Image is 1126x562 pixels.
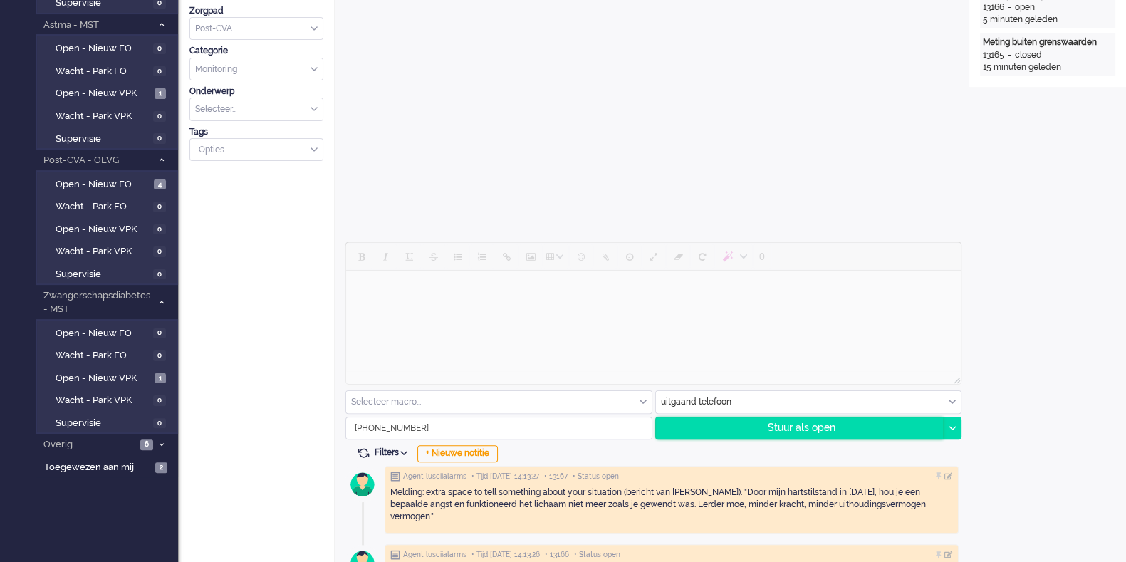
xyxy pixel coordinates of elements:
[41,40,177,56] a: Open - Nieuw FO 0
[41,459,178,474] a: Toegewezen aan mij 2
[41,438,136,452] span: Overig
[153,395,166,406] span: 0
[41,415,177,430] a: Supervisie 0
[189,126,323,138] div: Tags
[41,63,177,78] a: Wacht - Park FO 0
[153,350,166,361] span: 0
[345,467,380,502] img: avatar
[153,418,166,429] span: 0
[346,417,652,439] input: +31612345678
[41,176,177,192] a: Open - Nieuw FO 4
[56,327,150,340] span: Open - Nieuw FO
[1004,1,1015,14] div: -
[154,179,166,190] span: 4
[983,14,1112,26] div: 5 minuten geleden
[983,36,1112,48] div: Meting buiten grenswaarden
[403,550,466,560] span: Agent lusciialarms
[574,550,620,560] span: • Status open
[41,198,177,214] a: Wacht - Park FO 0
[41,325,177,340] a: Open - Nieuw FO 0
[1015,49,1042,61] div: closed
[56,223,150,236] span: Open - Nieuw VPK
[56,349,150,363] span: Wacht - Park FO
[390,550,400,560] img: ic_note_grey.svg
[56,372,151,385] span: Open - Nieuw VPK
[41,130,177,146] a: Supervisie 0
[153,66,166,77] span: 0
[56,394,150,407] span: Wacht - Park VPK
[983,1,1004,14] div: 13166
[153,111,166,122] span: 0
[56,200,150,214] span: Wacht - Park FO
[56,42,150,56] span: Open - Nieuw FO
[56,245,150,259] span: Wacht - Park VPK
[56,110,150,123] span: Wacht - Park VPK
[41,154,152,167] span: Post-CVA - OLVG
[41,370,177,385] a: Open - Nieuw VPK 1
[153,43,166,54] span: 0
[1015,1,1035,14] div: open
[153,269,166,280] span: 0
[390,486,953,523] div: Melding: extra space to tell something about your situation (bericht van [PERSON_NAME]). "Door mi...
[471,472,539,482] span: • Tijd [DATE] 14:13:27
[403,472,466,482] span: Agent lusciialarms
[153,224,166,235] span: 0
[41,289,152,316] span: Zwangerschapsdiabetes - MST
[390,472,400,482] img: ic_note_grey.svg
[189,45,323,57] div: Categorie
[56,417,150,430] span: Supervisie
[155,462,167,473] span: 2
[153,202,166,212] span: 0
[471,550,540,560] span: • Tijd [DATE] 14:13:26
[153,328,166,339] span: 0
[56,268,150,281] span: Supervisie
[153,246,166,257] span: 0
[41,243,177,259] a: Wacht - Park VPK 0
[41,347,177,363] a: Wacht - Park FO 0
[573,472,619,482] span: • Status open
[656,417,944,439] div: Stuur als open
[56,87,151,100] span: Open - Nieuw VPK
[189,85,323,98] div: Onderwerp
[375,447,412,457] span: Filters
[544,472,568,482] span: • 13167
[140,439,153,450] span: 6
[41,85,177,100] a: Open - Nieuw VPK 1
[56,65,150,78] span: Wacht - Park FO
[545,550,569,560] span: • 13166
[417,445,498,462] div: + Nieuwe notitie
[189,138,323,162] div: Select Tags
[983,49,1004,61] div: 13165
[41,19,152,32] span: Astma - MST
[41,392,177,407] a: Wacht - Park VPK 0
[155,373,166,384] span: 1
[41,266,177,281] a: Supervisie 0
[6,6,609,31] body: Rich Text Area. Press ALT-0 for help.
[56,132,150,146] span: Supervisie
[41,221,177,236] a: Open - Nieuw VPK 0
[41,108,177,123] a: Wacht - Park VPK 0
[1004,49,1015,61] div: -
[56,178,150,192] span: Open - Nieuw FO
[983,61,1112,73] div: 15 minuten geleden
[153,133,166,144] span: 0
[44,461,151,474] span: Toegewezen aan mij
[155,88,166,99] span: 1
[189,5,323,17] div: Zorgpad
